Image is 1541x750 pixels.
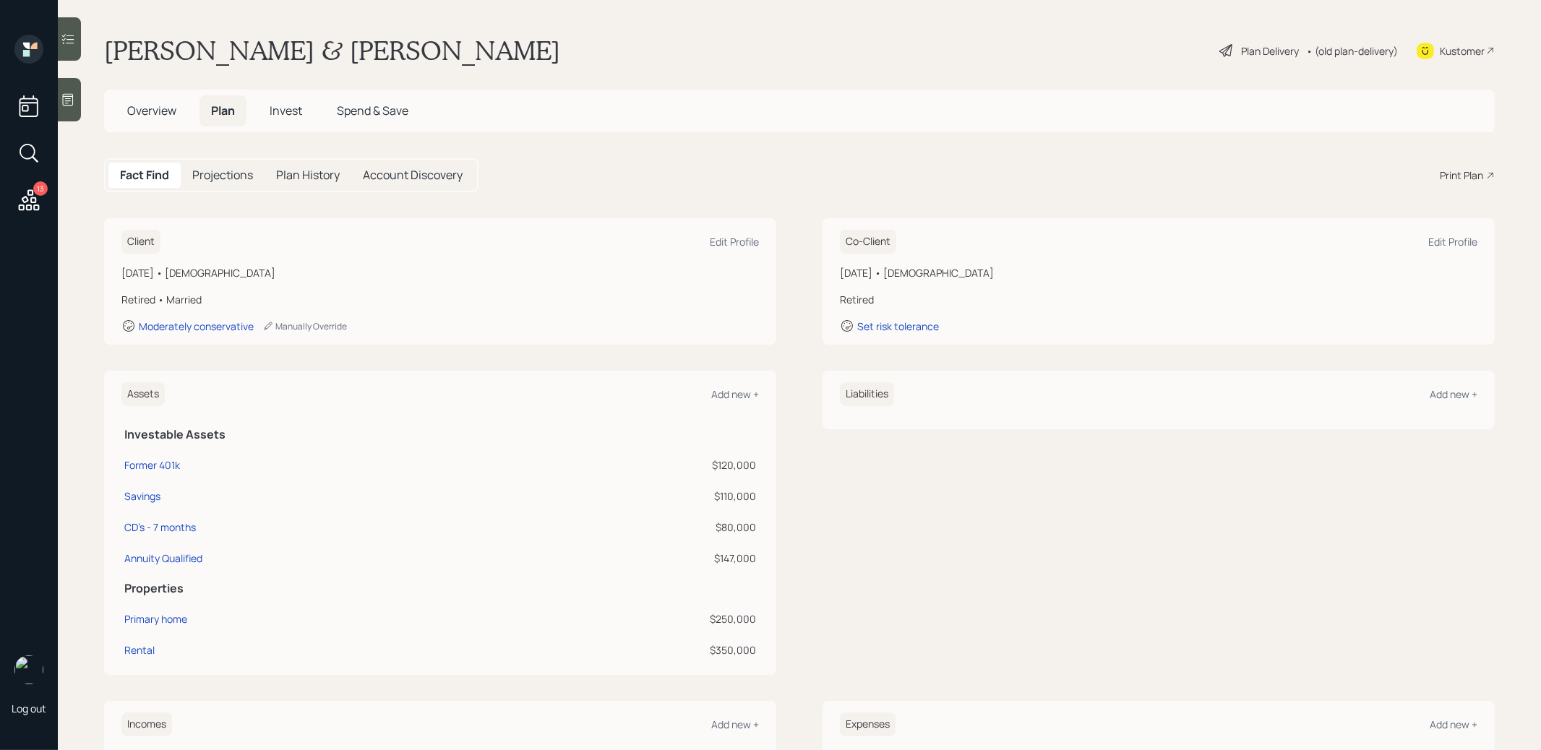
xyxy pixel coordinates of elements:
h5: Plan History [276,168,340,182]
h6: Assets [121,382,165,406]
div: Retired • Married [121,292,759,307]
div: Add new + [711,387,759,401]
div: Log out [12,702,46,715]
div: $120,000 [518,457,756,473]
span: Overview [127,103,176,118]
h6: Co-Client [840,230,896,254]
div: Retired [840,292,1477,307]
div: Edit Profile [1428,235,1477,249]
div: Savings [124,488,160,504]
img: treva-nostdahl-headshot.png [14,655,43,684]
div: Add new + [1430,717,1477,731]
div: [DATE] • [DEMOGRAPHIC_DATA] [121,265,759,280]
div: $110,000 [518,488,756,504]
h6: Expenses [840,712,896,736]
h5: Properties [124,582,756,595]
h5: Investable Assets [124,428,756,441]
div: [DATE] • [DEMOGRAPHIC_DATA] [840,265,1477,280]
span: Plan [211,103,235,118]
div: Add new + [711,717,759,731]
h5: Projections [192,168,253,182]
div: Plan Delivery [1241,43,1299,59]
h6: Incomes [121,712,172,736]
h1: [PERSON_NAME] & [PERSON_NAME] [104,35,560,66]
span: Spend & Save [337,103,408,118]
div: $147,000 [518,551,756,566]
div: Moderately conservative [139,319,254,333]
h5: Account Discovery [363,168,463,182]
div: Print Plan [1440,168,1483,183]
div: Set risk tolerance [857,319,939,333]
div: • (old plan-delivery) [1306,43,1398,59]
div: Rental [124,642,155,658]
h6: Liabilities [840,382,894,406]
div: Manually Override [262,320,347,332]
div: $350,000 [518,642,756,658]
div: $80,000 [518,520,756,535]
div: Edit Profile [710,235,759,249]
div: Primary home [124,611,187,626]
div: Former 401k [124,457,180,473]
span: Invest [270,103,302,118]
div: 13 [33,181,48,196]
div: Add new + [1430,387,1477,401]
div: Annuity Qualified [124,551,202,566]
div: $250,000 [518,611,756,626]
h5: Fact Find [120,168,169,182]
h6: Client [121,230,160,254]
div: Kustomer [1440,43,1485,59]
div: CD's - 7 months [124,520,196,535]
